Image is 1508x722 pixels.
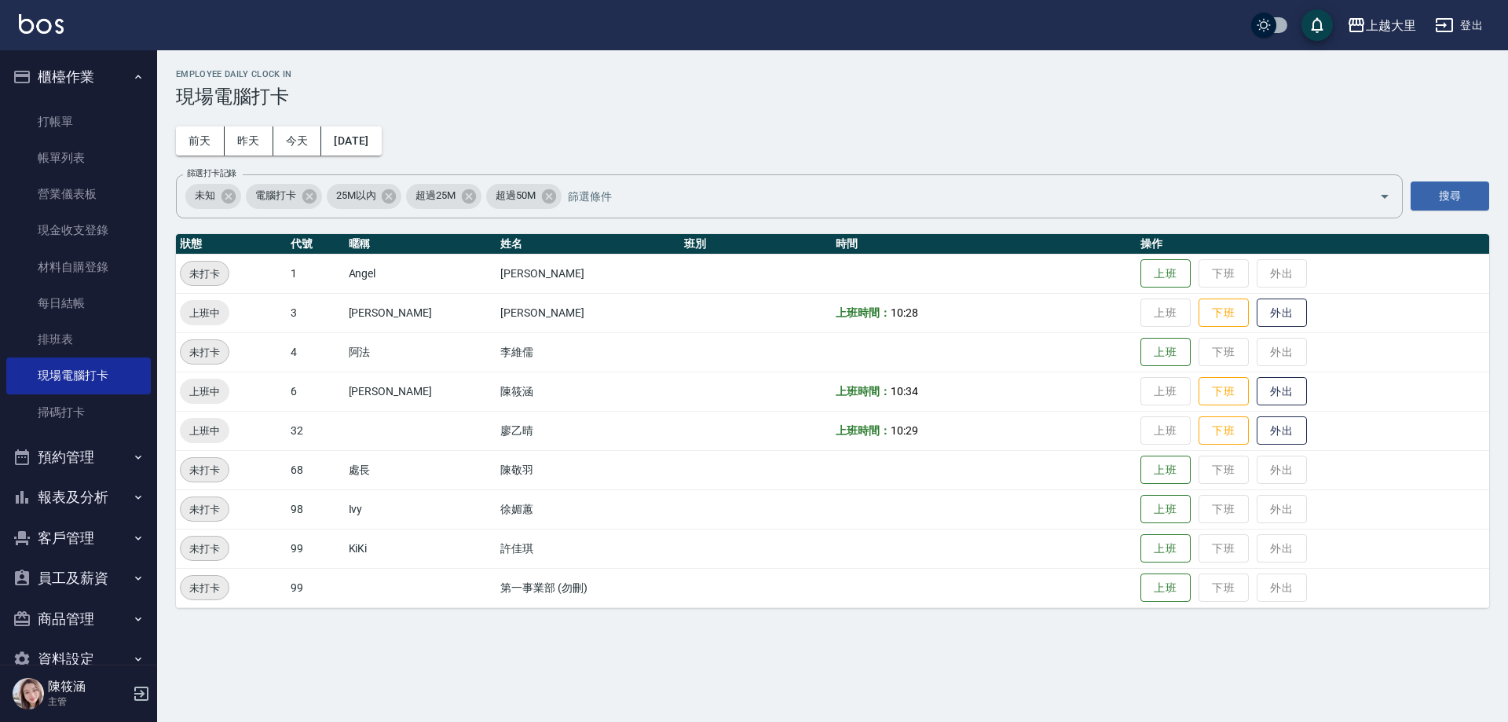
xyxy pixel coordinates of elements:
button: 外出 [1257,377,1307,406]
div: 超過25M [406,184,481,209]
td: [PERSON_NAME] [345,293,497,332]
button: 櫃檯作業 [6,57,151,97]
th: 操作 [1136,234,1489,255]
div: 電腦打卡 [246,184,322,209]
img: Logo [19,14,64,34]
a: 現金收支登錄 [6,212,151,248]
a: 材料自購登錄 [6,249,151,285]
button: 客戶管理 [6,518,151,559]
button: 昨天 [225,126,273,156]
button: Open [1372,184,1397,209]
button: 今天 [273,126,322,156]
span: 超過25M [406,188,465,203]
b: 上班時間： [836,306,891,319]
span: 未打卡 [181,580,229,596]
button: 上越大里 [1341,9,1422,42]
td: 3 [287,293,344,332]
td: 1 [287,254,344,293]
td: 陳筱涵 [496,372,679,411]
button: save [1301,9,1333,41]
span: 25M以內 [327,188,386,203]
td: [PERSON_NAME] [496,254,679,293]
span: 未打卡 [181,266,229,282]
button: 外出 [1257,416,1307,445]
button: 上班 [1140,534,1191,563]
button: 外出 [1257,299,1307,328]
span: 未打卡 [181,501,229,518]
button: 上班 [1140,259,1191,288]
button: 資料設定 [6,639,151,680]
button: [DATE] [321,126,381,156]
span: 未知 [185,188,225,203]
th: 狀態 [176,234,287,255]
a: 營業儀表板 [6,176,151,212]
a: 打帳單 [6,104,151,140]
td: KiKi [345,529,497,568]
button: 預約管理 [6,437,151,478]
button: 下班 [1199,416,1249,445]
th: 代號 [287,234,344,255]
td: Ivy [345,489,497,529]
label: 篩選打卡記錄 [187,167,236,179]
span: 10:29 [891,424,918,437]
span: 上班中 [180,383,229,400]
td: 陳敬羽 [496,450,679,489]
h2: Employee Daily Clock In [176,69,1489,79]
button: 商品管理 [6,599,151,640]
button: 員工及薪資 [6,558,151,599]
span: 未打卡 [181,541,229,557]
a: 帳單列表 [6,140,151,176]
button: 搜尋 [1411,181,1489,211]
img: Person [13,678,44,709]
p: 主管 [48,695,128,709]
div: 25M以內 [327,184,402,209]
button: 報表及分析 [6,477,151,518]
td: 68 [287,450,344,489]
td: 98 [287,489,344,529]
td: 4 [287,332,344,372]
button: 上班 [1140,338,1191,367]
th: 時間 [832,234,1136,255]
div: 上越大里 [1366,16,1416,35]
th: 姓名 [496,234,679,255]
div: 未知 [185,184,241,209]
td: 第一事業部 (勿刪) [496,568,679,607]
td: 6 [287,372,344,411]
td: 徐媚蕙 [496,489,679,529]
td: [PERSON_NAME] [345,372,497,411]
td: Angel [345,254,497,293]
td: 99 [287,529,344,568]
td: 李維儒 [496,332,679,372]
span: 10:34 [891,385,918,398]
a: 掃碼打卡 [6,394,151,431]
button: 上班 [1140,495,1191,524]
button: 下班 [1199,299,1249,328]
input: 篩選條件 [564,182,1352,210]
span: 10:28 [891,306,918,319]
button: 前天 [176,126,225,156]
a: 現場電腦打卡 [6,357,151,394]
td: 廖乙晴 [496,411,679,450]
td: 處長 [345,450,497,489]
td: [PERSON_NAME] [496,293,679,332]
b: 上班時間： [836,385,891,398]
button: 登出 [1429,11,1489,40]
td: 32 [287,411,344,450]
a: 每日結帳 [6,285,151,321]
span: 上班中 [180,305,229,321]
div: 超過50M [486,184,562,209]
span: 未打卡 [181,344,229,361]
td: 阿法 [345,332,497,372]
button: 上班 [1140,456,1191,485]
a: 排班表 [6,321,151,357]
h5: 陳筱涵 [48,679,128,695]
span: 未打卡 [181,462,229,478]
span: 超過50M [486,188,545,203]
td: 99 [287,568,344,607]
span: 電腦打卡 [246,188,306,203]
td: 許佳琪 [496,529,679,568]
th: 暱稱 [345,234,497,255]
b: 上班時間： [836,424,891,437]
button: 上班 [1140,574,1191,603]
button: 下班 [1199,377,1249,406]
